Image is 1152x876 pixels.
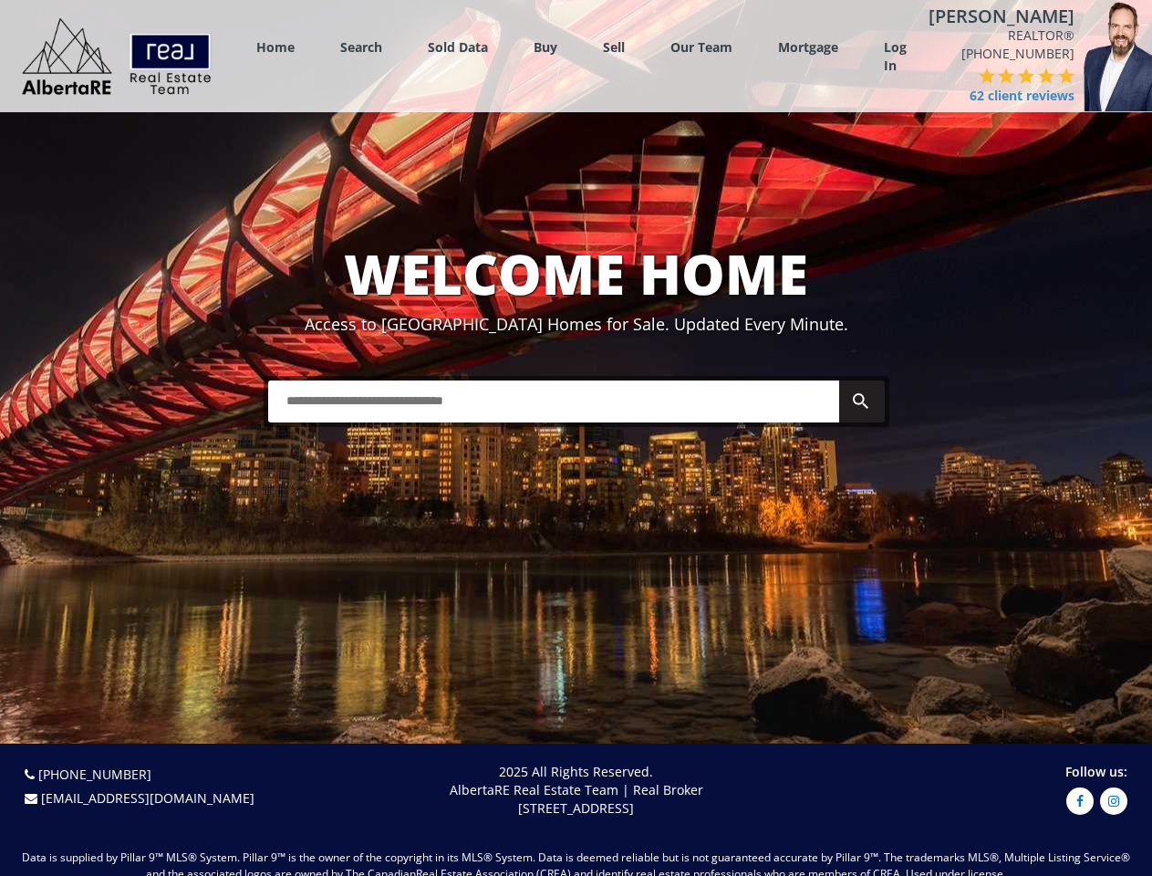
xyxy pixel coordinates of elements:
img: 2 of 5 stars [998,68,1014,84]
img: 1 of 5 stars [979,68,995,84]
a: [EMAIL_ADDRESS][DOMAIN_NAME] [41,789,254,807]
span: Follow us: [1065,763,1127,780]
a: [PHONE_NUMBER] [38,766,151,783]
a: [PHONE_NUMBER] [961,45,1074,62]
span: 62 client reviews [970,87,1074,105]
a: Sold Data [428,38,488,56]
span: REALTOR® [929,26,1074,45]
img: Logo [13,13,221,99]
img: 3 of 5 stars [1018,68,1034,84]
h4: [PERSON_NAME] [929,6,1074,26]
a: Mortgage [778,38,838,56]
a: Buy [534,38,557,56]
p: 2025 All Rights Reserved. AlbertaRE Real Estate Team | Real Broker [304,763,849,818]
a: Search [340,38,382,56]
a: Our Team [670,38,732,56]
span: [STREET_ADDRESS] [518,799,634,817]
h1: WELCOME HOME [5,244,1147,304]
span: Access to [GEOGRAPHIC_DATA] Homes for Sale. Updated Every Minute. [305,313,848,335]
img: 4 of 5 stars [1038,68,1054,84]
a: Log In [884,38,907,75]
a: Sell [603,38,625,56]
a: Home [256,38,295,56]
img: 5 of 5 stars [1058,68,1074,84]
